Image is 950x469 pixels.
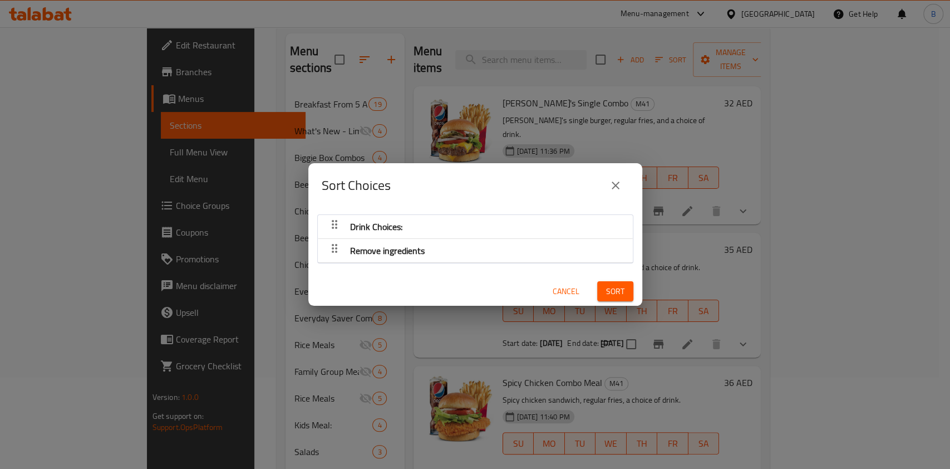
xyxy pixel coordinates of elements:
button: close [602,172,629,199]
span: Cancel [553,285,579,299]
span: Sort [606,285,624,299]
button: Remove ingredients [324,241,626,260]
button: Drink Choices: [324,217,626,236]
span: Remove ingredients [350,242,425,259]
span: Drink Choices: [350,218,402,235]
h2: Sort Choices [322,177,391,194]
button: Cancel [548,281,584,302]
div: Remove ingredients [318,239,633,263]
div: Drink Choices: [318,215,633,239]
button: Sort [597,281,633,302]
